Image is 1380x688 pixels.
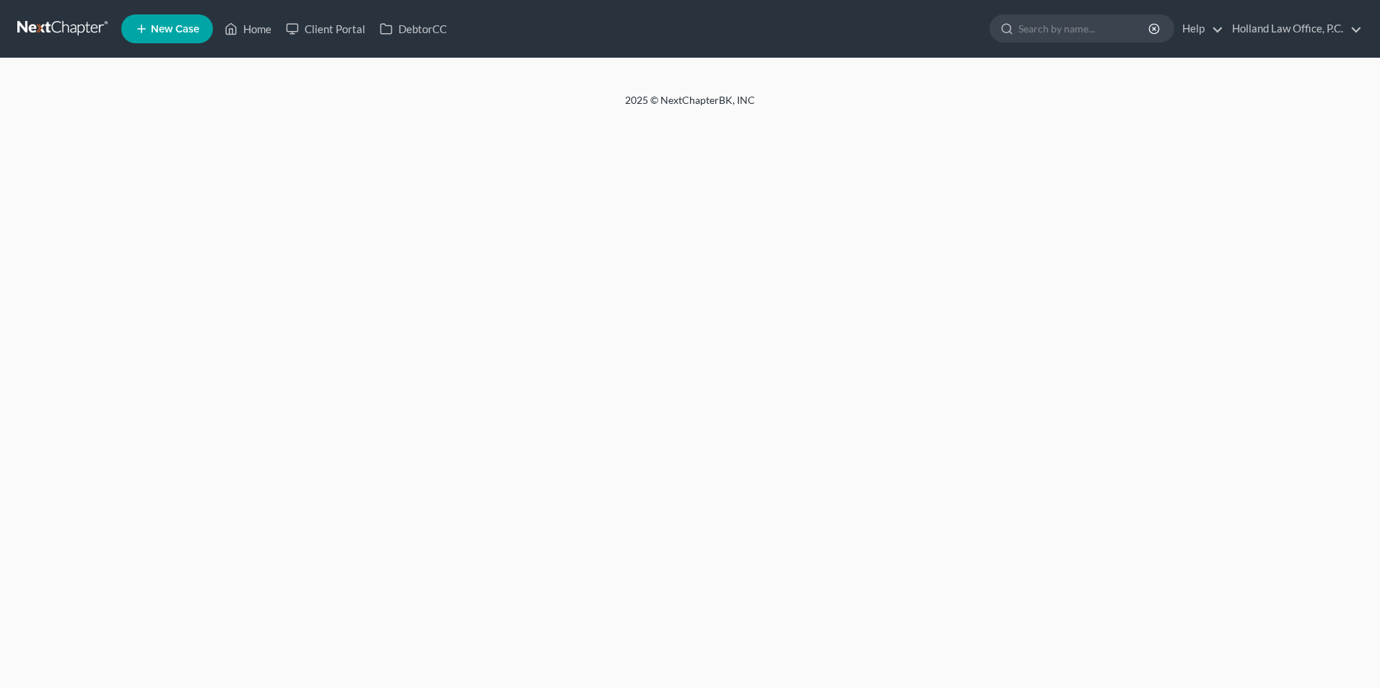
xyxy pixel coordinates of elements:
a: Help [1175,16,1223,42]
input: Search by name... [1018,15,1150,42]
a: Holland Law Office, P.C. [1225,16,1362,42]
span: New Case [151,24,199,35]
a: DebtorCC [372,16,454,42]
a: Home [217,16,279,42]
a: Client Portal [279,16,372,42]
div: 2025 © NextChapterBK, INC [279,93,1101,119]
